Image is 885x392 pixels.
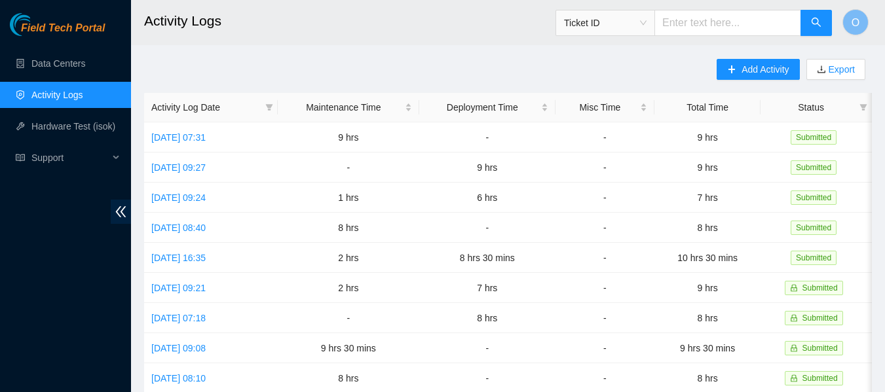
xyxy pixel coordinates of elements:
td: - [278,152,419,183]
span: filter [263,98,276,117]
a: [DATE] 08:10 [151,373,206,383]
a: [DATE] 09:24 [151,192,206,203]
span: lock [790,314,798,322]
span: filter [265,103,273,111]
td: - [419,333,555,363]
button: search [800,10,832,36]
a: [DATE] 08:40 [151,223,206,233]
button: O [842,9,869,35]
td: 8 hrs [654,303,761,333]
span: read [16,153,25,162]
span: download [817,65,826,75]
td: - [555,183,654,213]
td: - [419,213,555,243]
span: lock [790,344,798,352]
a: [DATE] 07:18 [151,313,206,323]
a: [DATE] 16:35 [151,253,206,263]
a: Akamai TechnologiesField Tech Portal [10,24,105,41]
span: Add Activity [742,62,789,77]
td: 10 hrs 30 mins [654,243,761,273]
span: search [811,17,821,29]
td: - [555,213,654,243]
a: [DATE] 07:31 [151,132,206,143]
td: 9 hrs [654,122,761,152]
span: filter [857,98,870,117]
button: downloadExport [806,59,865,80]
span: O [852,14,859,31]
td: 8 hrs [654,213,761,243]
td: 1 hrs [278,183,419,213]
span: filter [859,103,867,111]
span: Submitted [791,190,837,205]
td: 9 hrs 30 mins [654,333,761,363]
td: 2 hrs [278,273,419,303]
td: 7 hrs [419,273,555,303]
td: 9 hrs [654,152,761,183]
td: - [278,303,419,333]
span: lock [790,284,798,292]
td: 6 hrs [419,183,555,213]
th: Total Time [654,93,761,122]
td: 2 hrs [278,243,419,273]
span: Submitted [791,221,837,235]
span: Field Tech Portal [21,22,105,35]
td: 8 hrs [278,213,419,243]
span: lock [790,374,798,382]
td: 9 hrs [419,152,555,183]
span: Submitted [802,374,838,383]
span: Support [31,145,109,171]
span: double-left [111,200,131,224]
span: Activity Log Date [151,100,260,115]
span: Submitted [791,130,837,145]
td: - [555,333,654,363]
td: - [555,273,654,303]
span: Status [768,100,854,115]
a: Hardware Test (isok) [31,121,115,132]
img: Akamai Technologies [10,13,66,36]
a: Activity Logs [31,90,83,100]
td: 7 hrs [654,183,761,213]
td: 9 hrs 30 mins [278,333,419,363]
a: [DATE] 09:08 [151,343,206,353]
td: - [419,122,555,152]
span: Submitted [802,283,838,293]
span: Submitted [791,251,837,265]
a: Export [826,64,855,75]
span: Submitted [802,344,838,353]
span: Ticket ID [564,13,647,33]
td: 9 hrs [278,122,419,152]
a: Data Centers [31,58,85,69]
td: - [555,243,654,273]
button: plusAdd Activity [717,59,799,80]
span: Submitted [791,160,837,175]
input: Enter text here... [654,10,801,36]
a: [DATE] 09:27 [151,162,206,173]
td: - [555,152,654,183]
a: [DATE] 09:21 [151,283,206,293]
td: 8 hrs [419,303,555,333]
span: Submitted [802,313,838,323]
td: - [555,303,654,333]
td: 8 hrs 30 mins [419,243,555,273]
td: 9 hrs [654,273,761,303]
span: plus [727,65,736,75]
td: - [555,122,654,152]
